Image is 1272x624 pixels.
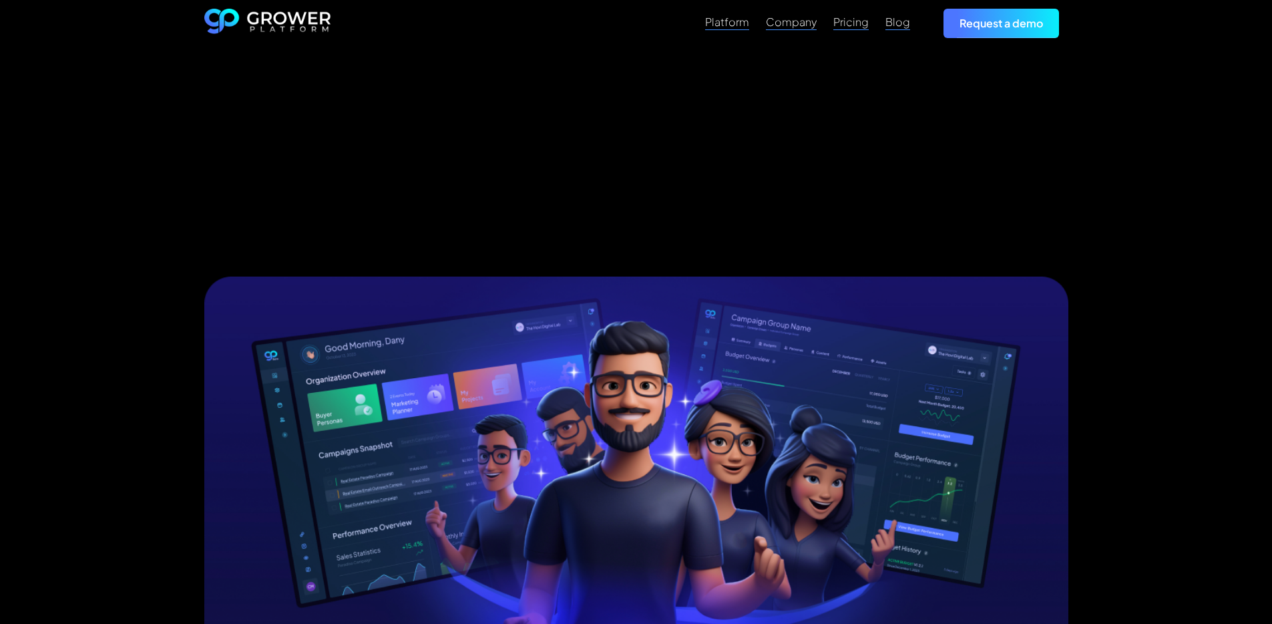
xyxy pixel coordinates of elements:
[885,15,910,28] div: Blog
[705,14,749,30] a: Platform
[833,14,869,30] a: Pricing
[943,9,1059,37] a: Request a demo
[766,15,817,28] div: Company
[885,14,910,30] a: Blog
[705,15,749,28] div: Platform
[833,15,869,28] div: Pricing
[766,14,817,30] a: Company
